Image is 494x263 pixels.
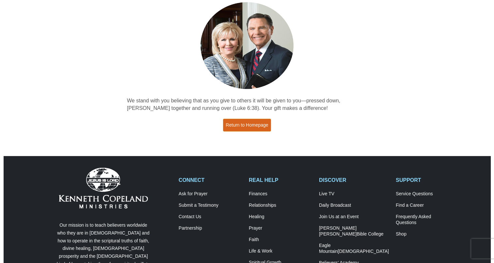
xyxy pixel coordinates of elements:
[249,248,312,254] a: Life & Work
[249,191,312,197] a: Finances
[396,231,459,237] a: Shop
[396,177,459,183] h2: SUPPORT
[319,225,389,237] a: [PERSON_NAME] [PERSON_NAME]Bible College
[249,225,312,231] a: Prayer
[179,191,242,197] a: Ask for Prayer
[179,202,242,208] a: Submit a Testimony
[249,237,312,243] a: Faith
[199,1,295,91] img: Kenneth and Gloria
[319,214,389,220] a: Join Us at an Event
[59,168,148,208] img: Kenneth Copeland Ministries
[396,214,459,226] a: Frequently AskedQuestions
[357,231,384,237] span: Bible College
[249,177,312,183] h2: REAL HELP
[396,191,459,197] a: Service Questions
[396,202,459,208] a: Find a Career
[179,177,242,183] h2: CONNECT
[179,225,242,231] a: Partnership
[319,243,389,254] a: Eagle Mountain[DEMOGRAPHIC_DATA]
[179,214,242,220] a: Contact Us
[127,97,367,112] p: We stand with you believing that as you give to others it will be given to you—pressed down, [PER...
[319,202,389,208] a: Daily Broadcast
[319,177,389,183] h2: DISCOVER
[338,249,389,254] span: [DEMOGRAPHIC_DATA]
[249,214,312,220] a: Healing
[223,119,271,131] a: Return to Homepage
[319,191,389,197] a: Live TV
[249,202,312,208] a: Relationships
